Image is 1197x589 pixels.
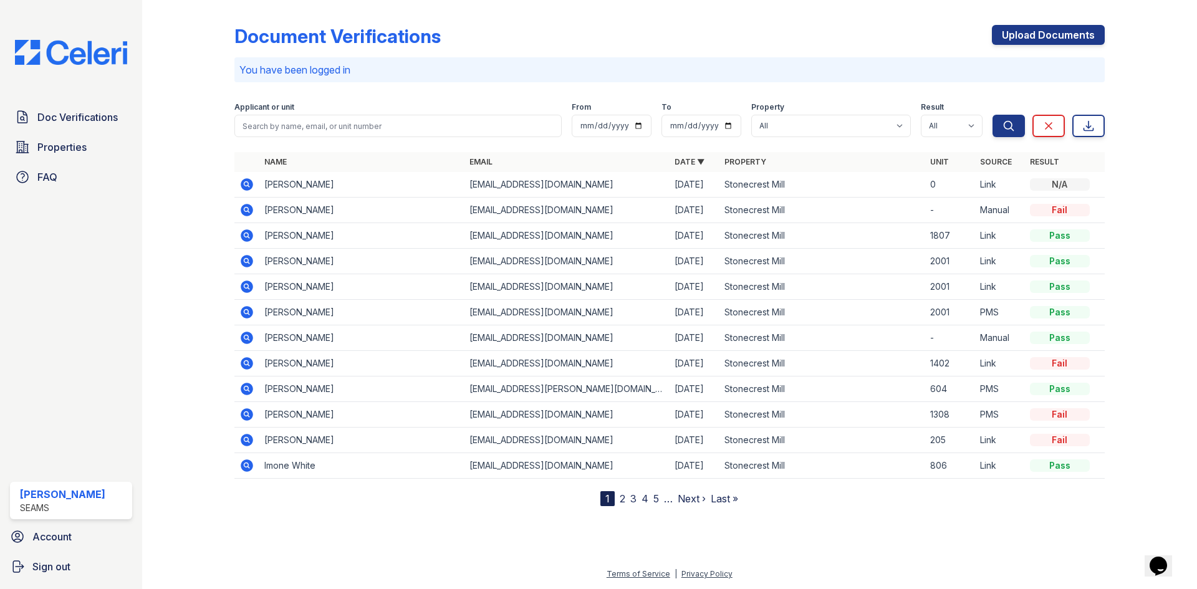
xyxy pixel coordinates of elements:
[681,569,733,578] a: Privacy Policy
[464,453,670,479] td: [EMAIL_ADDRESS][DOMAIN_NAME]
[464,376,670,402] td: [EMAIL_ADDRESS][PERSON_NAME][DOMAIN_NAME]
[259,198,464,223] td: [PERSON_NAME]
[711,492,738,505] a: Last »
[975,376,1025,402] td: PMS
[469,157,493,166] a: Email
[925,325,975,351] td: -
[1030,255,1090,267] div: Pass
[719,325,925,351] td: Stonecrest Mill
[925,402,975,428] td: 1308
[607,569,670,578] a: Terms of Service
[464,249,670,274] td: [EMAIL_ADDRESS][DOMAIN_NAME]
[1030,229,1090,242] div: Pass
[259,274,464,300] td: [PERSON_NAME]
[719,351,925,376] td: Stonecrest Mill
[670,172,719,198] td: [DATE]
[719,376,925,402] td: Stonecrest Mill
[20,502,105,514] div: SEAMS
[670,402,719,428] td: [DATE]
[464,223,670,249] td: [EMAIL_ADDRESS][DOMAIN_NAME]
[661,102,671,112] label: To
[675,569,677,578] div: |
[975,428,1025,453] td: Link
[925,376,975,402] td: 604
[464,274,670,300] td: [EMAIL_ADDRESS][DOMAIN_NAME]
[1030,306,1090,318] div: Pass
[1030,332,1090,344] div: Pass
[234,115,562,137] input: Search by name, email, or unit number
[5,554,137,579] button: Sign out
[259,351,464,376] td: [PERSON_NAME]
[264,157,287,166] a: Name
[37,140,87,155] span: Properties
[719,274,925,300] td: Stonecrest Mill
[921,102,944,112] label: Result
[1030,280,1090,293] div: Pass
[464,402,670,428] td: [EMAIL_ADDRESS][DOMAIN_NAME]
[992,25,1105,45] a: Upload Documents
[719,300,925,325] td: Stonecrest Mill
[1145,539,1185,577] iframe: chat widget
[37,170,57,184] span: FAQ
[37,110,118,125] span: Doc Verifications
[925,198,975,223] td: -
[572,102,591,112] label: From
[259,172,464,198] td: [PERSON_NAME]
[1030,204,1090,216] div: Fail
[5,524,137,549] a: Account
[32,559,70,574] span: Sign out
[10,105,132,130] a: Doc Verifications
[1030,178,1090,191] div: N/A
[259,376,464,402] td: [PERSON_NAME]
[1030,459,1090,472] div: Pass
[975,172,1025,198] td: Link
[1030,408,1090,421] div: Fail
[630,492,637,505] a: 3
[670,274,719,300] td: [DATE]
[925,300,975,325] td: 2001
[975,274,1025,300] td: Link
[670,223,719,249] td: [DATE]
[10,165,132,189] a: FAQ
[719,223,925,249] td: Stonecrest Mill
[259,325,464,351] td: [PERSON_NAME]
[259,223,464,249] td: [PERSON_NAME]
[259,428,464,453] td: [PERSON_NAME]
[670,376,719,402] td: [DATE]
[925,428,975,453] td: 205
[975,223,1025,249] td: Link
[975,453,1025,479] td: Link
[925,249,975,274] td: 2001
[670,300,719,325] td: [DATE]
[234,25,441,47] div: Document Verifications
[719,198,925,223] td: Stonecrest Mill
[1030,383,1090,395] div: Pass
[642,492,648,505] a: 4
[925,172,975,198] td: 0
[719,249,925,274] td: Stonecrest Mill
[1030,357,1090,370] div: Fail
[464,198,670,223] td: [EMAIL_ADDRESS][DOMAIN_NAME]
[975,402,1025,428] td: PMS
[975,325,1025,351] td: Manual
[464,300,670,325] td: [EMAIL_ADDRESS][DOMAIN_NAME]
[975,300,1025,325] td: PMS
[259,249,464,274] td: [PERSON_NAME]
[719,428,925,453] td: Stonecrest Mill
[975,198,1025,223] td: Manual
[664,491,673,506] span: …
[32,529,72,544] span: Account
[925,274,975,300] td: 2001
[719,453,925,479] td: Stonecrest Mill
[239,62,1100,77] p: You have been logged in
[653,492,659,505] a: 5
[975,249,1025,274] td: Link
[925,351,975,376] td: 1402
[259,453,464,479] td: Imone White
[670,453,719,479] td: [DATE]
[20,487,105,502] div: [PERSON_NAME]
[670,325,719,351] td: [DATE]
[925,223,975,249] td: 1807
[670,351,719,376] td: [DATE]
[259,300,464,325] td: [PERSON_NAME]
